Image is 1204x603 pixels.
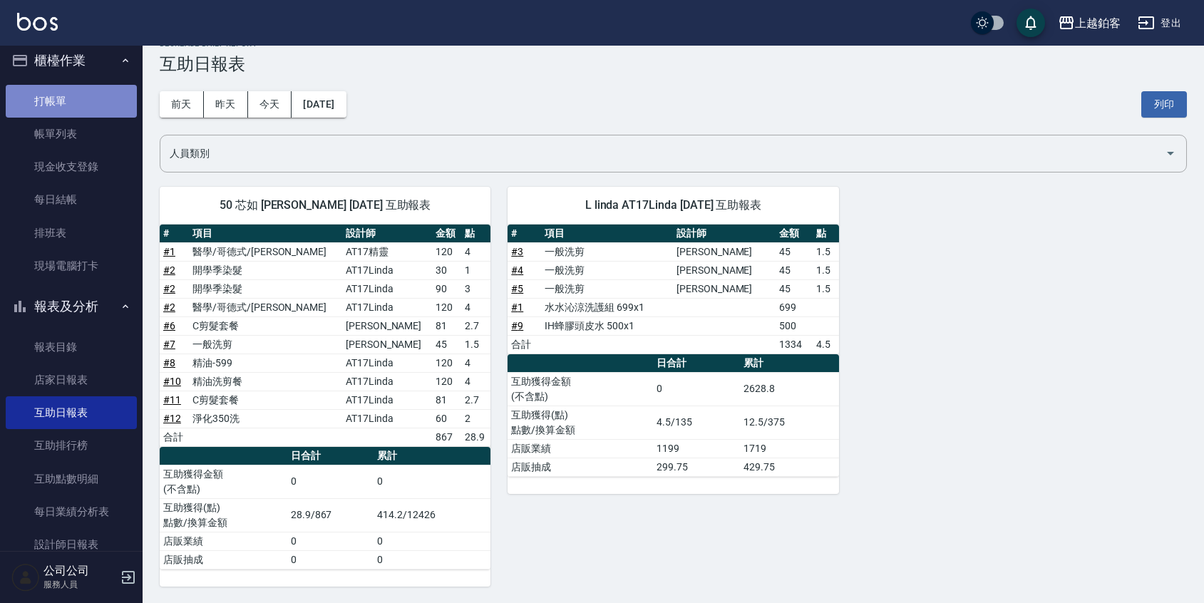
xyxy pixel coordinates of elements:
a: 報表目錄 [6,331,137,364]
td: 81 [432,316,461,335]
td: IH蜂膠頭皮水 500x1 [541,316,673,335]
td: 12.5/375 [740,406,838,439]
td: 867 [432,428,461,446]
a: #12 [163,413,181,424]
th: 累計 [374,447,490,465]
table: a dense table [160,225,490,447]
td: 1199 [653,439,740,458]
th: 金額 [432,225,461,243]
a: 帳單列表 [6,118,137,150]
td: 120 [432,298,461,316]
td: 水水沁涼洗護組 699x1 [541,298,673,316]
th: 金額 [776,225,813,243]
th: 項目 [541,225,673,243]
button: 今天 [248,91,292,118]
td: 互助獲得金額 (不含點) [508,372,653,406]
input: 人員名稱 [166,141,1159,166]
td: C剪髮套餐 [189,391,342,409]
td: 1.5 [813,261,839,279]
th: 設計師 [342,225,432,243]
td: 429.75 [740,458,838,476]
th: 日合計 [653,354,740,373]
td: [PERSON_NAME] [673,242,776,261]
img: Person [11,563,40,592]
td: 120 [432,242,461,261]
td: C剪髮套餐 [189,316,342,335]
table: a dense table [508,225,838,354]
td: 60 [432,409,461,428]
table: a dense table [160,447,490,569]
a: 互助日報表 [6,396,137,429]
td: 28.9 [461,428,490,446]
a: 每日結帳 [6,183,137,216]
a: 每日業績分析表 [6,495,137,528]
td: 414.2/12426 [374,498,490,532]
a: #2 [163,301,175,313]
td: [PERSON_NAME] [673,279,776,298]
td: 120 [432,372,461,391]
table: a dense table [508,354,838,477]
th: 點 [813,225,839,243]
a: #1 [511,301,523,313]
td: 互助獲得金額 (不含點) [160,465,287,498]
td: 一般洗剪 [541,242,673,261]
td: 合計 [160,428,189,446]
a: 互助點數明細 [6,463,137,495]
button: 上越鉑客 [1052,9,1126,38]
td: AT17Linda [342,372,432,391]
td: AT17Linda [342,391,432,409]
td: 90 [432,279,461,298]
th: 點 [461,225,490,243]
a: 互助排行榜 [6,429,137,462]
button: 昨天 [204,91,248,118]
td: 1334 [776,335,813,354]
td: 淨化350洗 [189,409,342,428]
td: 45 [776,242,813,261]
th: 累計 [740,354,838,373]
td: 1.5 [813,242,839,261]
td: AT17Linda [342,354,432,372]
img: Logo [17,13,58,31]
th: 項目 [189,225,342,243]
button: 報表及分析 [6,288,137,325]
a: 排班表 [6,217,137,249]
td: 28.9/867 [287,498,374,532]
td: 店販業績 [508,439,653,458]
th: # [508,225,541,243]
td: AT17Linda [342,261,432,279]
td: 1719 [740,439,838,458]
td: 一般洗剪 [541,279,673,298]
td: 合計 [508,335,541,354]
td: 4 [461,298,490,316]
td: 45 [776,279,813,298]
a: 現場電腦打卡 [6,249,137,282]
button: 登出 [1132,10,1187,36]
td: 精油-599 [189,354,342,372]
td: 店販抽成 [508,458,653,476]
th: 設計師 [673,225,776,243]
td: 醫學/哥德式/[PERSON_NAME] [189,298,342,316]
p: 服務人員 [43,578,116,591]
td: 4 [461,354,490,372]
div: 上越鉑客 [1075,14,1121,32]
td: 互助獲得(點) 點數/換算金額 [160,498,287,532]
h3: 互助日報表 [160,54,1187,74]
td: 0 [374,550,490,569]
td: 45 [776,261,813,279]
td: 2.7 [461,391,490,409]
td: 1.5 [813,279,839,298]
a: #8 [163,357,175,368]
td: 1.5 [461,335,490,354]
td: 81 [432,391,461,409]
td: 299.75 [653,458,740,476]
button: 前天 [160,91,204,118]
a: #2 [163,264,175,276]
a: 現金收支登錄 [6,150,137,183]
a: #3 [511,246,523,257]
td: 0 [287,550,374,569]
td: 500 [776,316,813,335]
td: AT17Linda [342,409,432,428]
td: 4.5 [813,335,839,354]
td: 4 [461,242,490,261]
td: 精油洗剪餐 [189,372,342,391]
